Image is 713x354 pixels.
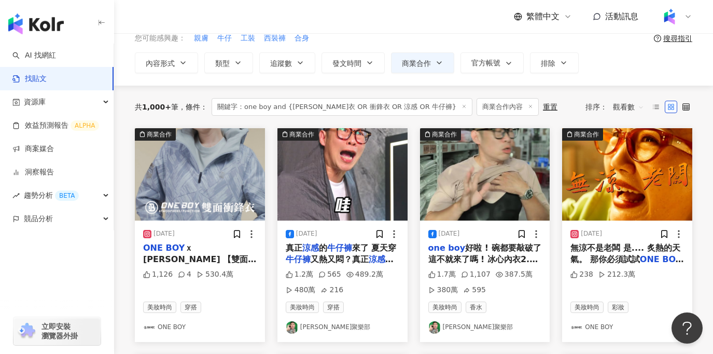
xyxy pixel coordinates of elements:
span: 1,000+ [142,103,171,111]
div: post-image商業合作 [562,128,692,221]
img: KOL Avatar [286,321,298,334]
div: 搜尋指引 [663,34,692,43]
button: 追蹤數 [259,52,315,73]
mark: ONE [640,254,660,264]
span: 真正 [286,243,302,253]
img: KOL Avatar [428,321,441,334]
div: post-image商業合作 [135,128,265,221]
button: 牛仔 [217,33,232,44]
img: post-image [135,128,265,221]
span: 西裝褲 [264,33,286,44]
mark: ONE [143,243,163,253]
img: KOL Avatar [570,321,583,334]
span: 競品分析 [24,207,53,230]
button: 西裝褲 [263,33,286,44]
button: 商業合作 [391,52,454,73]
mark: 牛仔褲 [286,254,311,264]
a: chrome extension立即安裝 瀏覽器外掛 [13,317,101,345]
span: 美妝時尚 [428,302,462,313]
mark: 涼感 [369,254,394,264]
div: 商業合作 [574,129,599,140]
span: 穿搭 [180,302,201,313]
a: 洞察報告 [12,167,54,178]
button: 內容形式 [135,52,198,73]
a: 商案媒合 [12,144,54,154]
span: ｘ[PERSON_NAME] 【雙面穿 [143,243,256,264]
button: 發文時間 [321,52,385,73]
span: 工裝 [241,33,255,44]
span: 追蹤數 [270,59,292,67]
div: 216 [320,285,343,295]
button: 官方帳號 [460,52,524,73]
span: 排除 [541,59,555,67]
a: KOL AvatarONE BOY [143,321,257,334]
span: question-circle [654,35,661,42]
span: 來了 夏天穿 [352,243,397,253]
div: 商業合作 [147,129,172,140]
button: 排除 [530,52,579,73]
img: logo [8,13,64,34]
img: post-image [562,128,692,221]
span: 又熱又悶？真正 [311,254,369,264]
a: searchAI 找網紅 [12,50,56,61]
mark: BOY [662,254,683,264]
span: 立即安裝 瀏覽器外掛 [41,322,78,341]
span: 官方帳號 [471,59,500,67]
div: 1,107 [461,269,491,280]
span: 發文時間 [332,59,361,67]
img: chrome extension [17,323,37,339]
img: post-image [277,128,408,221]
mark: BOY [166,243,185,253]
span: 美妝時尚 [570,302,604,313]
div: 商業合作 [432,129,457,140]
span: 美妝時尚 [286,302,319,313]
button: 工裝 [240,33,256,44]
div: post-image商業合作 [420,128,550,221]
div: 排序： [585,99,650,115]
span: 無涼不是老闆 是.... 炙熱的天氣。 那你必須試試 [570,243,680,264]
mark: 涼感 [302,243,319,253]
span: 繁體中文 [526,11,560,22]
div: 1.7萬 [428,269,456,280]
img: KOL Avatar [143,321,156,334]
img: Kolr%20app%20icon%20%281%29.png [660,7,679,26]
div: [DATE] [153,229,175,238]
a: KOL AvatarONE BOY [570,321,684,334]
div: 489.2萬 [346,269,383,280]
button: 合身 [294,33,310,44]
div: [DATE] [439,229,460,238]
span: 觀看數 [613,99,644,115]
span: 穿搭 [323,302,344,313]
div: 380萬 [428,285,458,295]
span: 香水 [466,302,486,313]
span: 美妝時尚 [143,302,176,313]
span: 條件 ： [178,103,207,111]
span: 好啦 ! 碗都要敲破了這不就來了嗎 ! 冰心內衣2.0 👉 https:// [428,243,541,288]
span: 趨勢分析 [24,184,79,207]
span: 合身 [295,33,309,44]
div: [DATE] [296,229,317,238]
mark: 牛仔褲 [327,243,352,253]
div: 530.4萬 [197,269,233,280]
span: 您可能感興趣： [135,33,186,44]
img: post-image [420,128,550,221]
mark: one [428,243,445,253]
span: 商業合作內容 [477,98,539,116]
span: 資源庫 [24,90,46,114]
div: 1.2萬 [286,269,313,280]
a: KOL Avatar[PERSON_NAME]聚樂部 [286,321,399,334]
div: 212.3萬 [598,269,635,280]
span: 彩妝 [608,302,628,313]
span: 商業合作 [402,59,431,67]
span: 類型 [215,59,230,67]
div: 480萬 [286,285,316,295]
a: KOL Avatar[PERSON_NAME]聚樂部 [428,321,542,334]
span: 內容形式 [146,59,175,67]
button: 類型 [204,52,253,73]
span: 親膚 [194,33,208,44]
a: 找貼文 [12,74,47,84]
div: post-image商業合作 [277,128,408,221]
div: 1,126 [143,269,173,280]
span: 的 [319,243,327,253]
